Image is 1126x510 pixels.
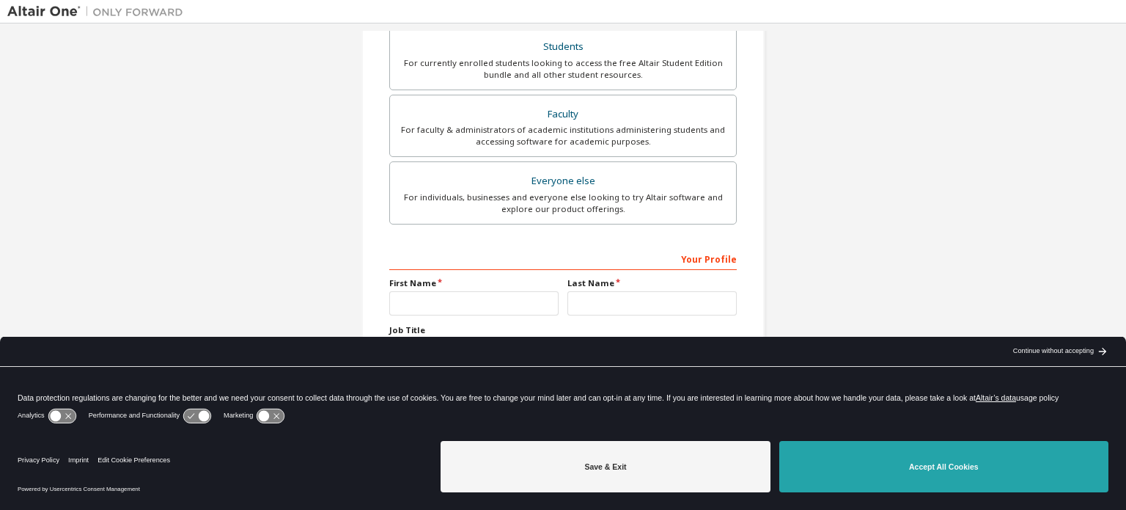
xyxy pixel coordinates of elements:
[389,324,737,336] label: Job Title
[399,57,727,81] div: For currently enrolled students looking to access the free Altair Student Edition bundle and all ...
[399,37,727,57] div: Students
[389,247,737,270] div: Your Profile
[567,277,737,289] label: Last Name
[7,4,191,19] img: Altair One
[399,192,727,215] div: For individuals, businesses and everyone else looking to try Altair software and explore our prod...
[399,171,727,192] div: Everyone else
[389,277,559,289] label: First Name
[399,124,727,147] div: For faculty & administrators of academic institutions administering students and accessing softwa...
[399,104,727,125] div: Faculty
